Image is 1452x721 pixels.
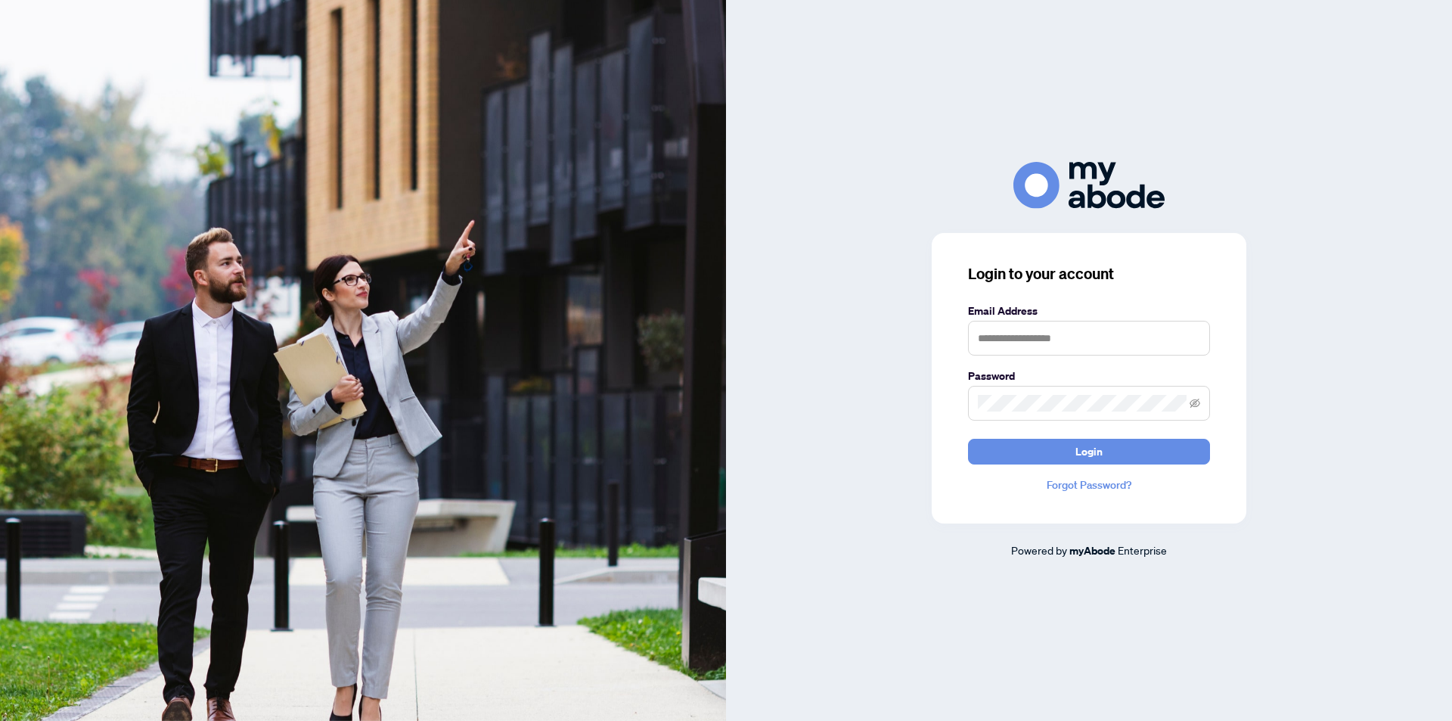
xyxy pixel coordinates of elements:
span: Powered by [1011,543,1067,557]
label: Password [968,368,1210,384]
a: Forgot Password? [968,477,1210,493]
a: myAbode [1069,542,1115,559]
button: Login [968,439,1210,465]
h3: Login to your account [968,263,1210,284]
span: Enterprise [1118,543,1167,557]
span: Login [1075,440,1103,464]
label: Email Address [968,303,1210,319]
img: ma-logo [1013,162,1165,208]
span: eye-invisible [1190,398,1200,409]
